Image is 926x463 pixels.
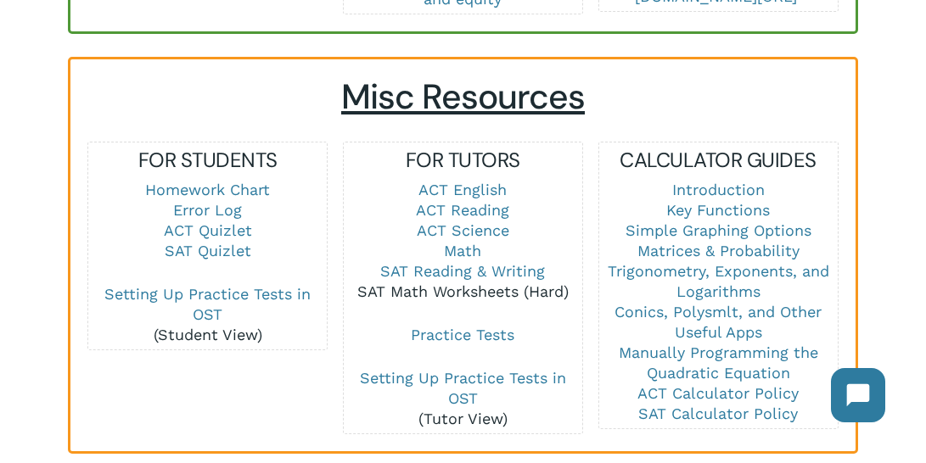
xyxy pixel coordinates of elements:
a: ACT English [418,181,507,198]
a: ACT Reading [416,201,509,219]
p: (Student View) [88,284,327,345]
a: ACT Quizlet [164,221,252,239]
a: Manually Programming the Quadratic Equation [619,343,818,382]
iframe: Chatbot [814,351,902,439]
a: ACT Science [417,221,509,239]
a: ACT Calculator Policy [637,384,799,402]
a: Practice Tests [411,326,514,343]
a: Trigonometry, Exponents, and Logarithms [608,262,829,300]
a: Setting Up Practice Tests in OST [104,285,311,323]
h5: CALCULATOR GUIDES [599,147,838,174]
h5: FOR TUTORS [344,147,582,174]
p: (Tutor View) [344,368,582,429]
a: Key Functions [666,201,770,219]
a: Error Log [173,201,242,219]
a: Introduction [672,181,765,198]
a: SAT Calculator Policy [638,404,798,422]
a: Homework Chart [145,181,270,198]
a: Math [444,242,481,259]
a: Matrices & Probability [637,242,800,259]
a: SAT Reading & Writing [380,262,545,280]
a: Simple Graphing Options [626,221,811,239]
h5: FOR STUDENTS [88,147,327,174]
a: Setting Up Practice Tests in OST [360,369,566,407]
a: SAT Math Worksheets (Hard) [357,282,569,300]
a: SAT Quizlet [165,242,251,259]
span: Misc Resources [341,75,585,120]
a: Conics, Polysmlt, and Other Useful Apps [615,303,822,341]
